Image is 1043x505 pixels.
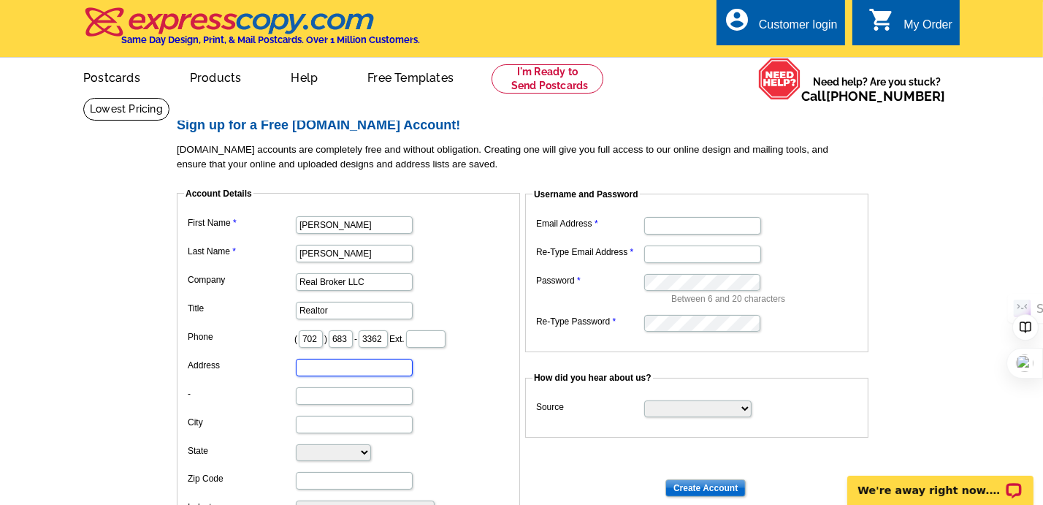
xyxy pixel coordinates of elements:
[801,88,945,104] span: Call
[267,59,341,94] a: Help
[167,59,265,94] a: Products
[826,88,945,104] a: [PHONE_NUMBER]
[759,18,838,39] div: Customer login
[121,34,420,45] h4: Same Day Design, Print, & Mail Postcards. Over 1 Million Customers.
[188,216,294,229] label: First Name
[83,18,420,45] a: Same Day Design, Print, & Mail Postcards. Over 1 Million Customers.
[188,416,294,429] label: City
[188,330,294,343] label: Phone
[344,59,477,94] a: Free Templates
[188,472,294,485] label: Zip Code
[536,315,643,328] label: Re-Type Password
[184,327,513,349] dd: ( ) - Ext.
[536,274,643,287] label: Password
[758,58,801,100] img: help
[801,75,952,104] span: Need help? Are you stuck?
[188,245,294,258] label: Last Name
[665,479,746,497] input: Create Account
[671,292,861,305] p: Between 6 and 20 characters
[177,118,878,134] h2: Sign up for a Free [DOMAIN_NAME] Account!
[868,7,895,33] i: shopping_cart
[188,302,294,315] label: Title
[532,188,640,201] legend: Username and Password
[177,143,878,172] p: [DOMAIN_NAME] accounts are completely free and without obligation. Creating one will give you ful...
[724,16,838,34] a: account_circle Customer login
[868,16,952,34] a: shopping_cart My Order
[536,217,643,230] label: Email Address
[903,18,952,39] div: My Order
[188,444,294,457] label: State
[532,371,653,384] legend: How did you hear about us?
[536,400,643,414] label: Source
[188,359,294,372] label: Address
[838,459,1043,505] iframe: LiveChat chat widget
[536,246,643,259] label: Re-Type Email Address
[188,387,294,400] label: -
[60,59,164,94] a: Postcards
[724,7,750,33] i: account_circle
[184,187,253,200] legend: Account Details
[188,273,294,286] label: Company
